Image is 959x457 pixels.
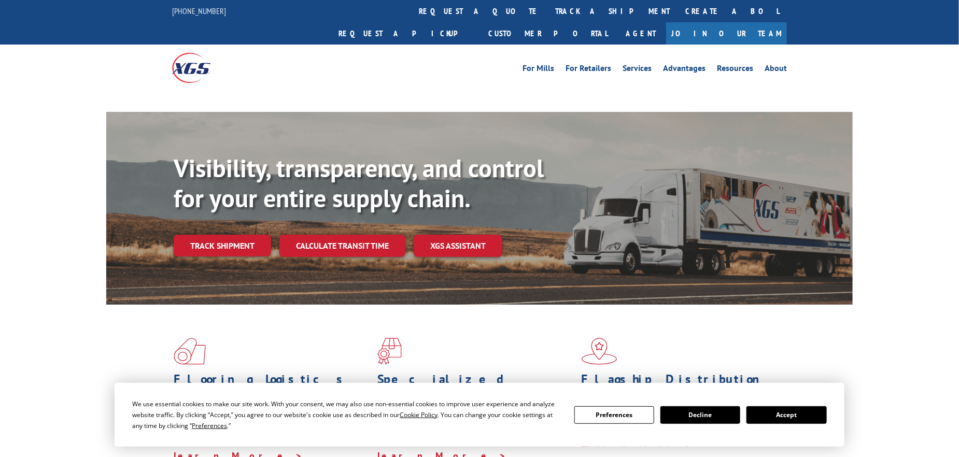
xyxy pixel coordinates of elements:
[481,22,615,45] a: Customer Portal
[582,437,711,449] a: Learn More >
[615,22,666,45] a: Agent
[666,22,787,45] a: Join Our Team
[414,235,502,257] a: XGS ASSISTANT
[174,338,206,365] img: xgs-icon-total-supply-chain-intelligence-red
[523,64,554,76] a: For Mills
[174,373,370,403] h1: Flooring Logistics Solutions
[377,338,402,365] img: xgs-icon-focused-on-flooring-red
[663,64,706,76] a: Advantages
[574,406,654,424] button: Preferences
[400,410,438,419] span: Cookie Policy
[331,22,481,45] a: Request a pickup
[717,64,753,76] a: Resources
[746,406,826,424] button: Accept
[765,64,787,76] a: About
[623,64,652,76] a: Services
[377,373,573,403] h1: Specialized Freight Experts
[172,6,226,16] a: [PHONE_NUMBER]
[566,64,611,76] a: For Retailers
[582,373,778,403] h1: Flagship Distribution Model
[115,383,844,447] div: Cookie Consent Prompt
[279,235,405,257] a: Calculate transit time
[174,235,271,256] a: Track shipment
[582,338,617,365] img: xgs-icon-flagship-distribution-model-red
[192,421,227,430] span: Preferences
[132,398,561,431] div: We use essential cookies to make our site work. With your consent, we may also use non-essential ...
[660,406,740,424] button: Decline
[174,152,544,214] b: Visibility, transparency, and control for your entire supply chain.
